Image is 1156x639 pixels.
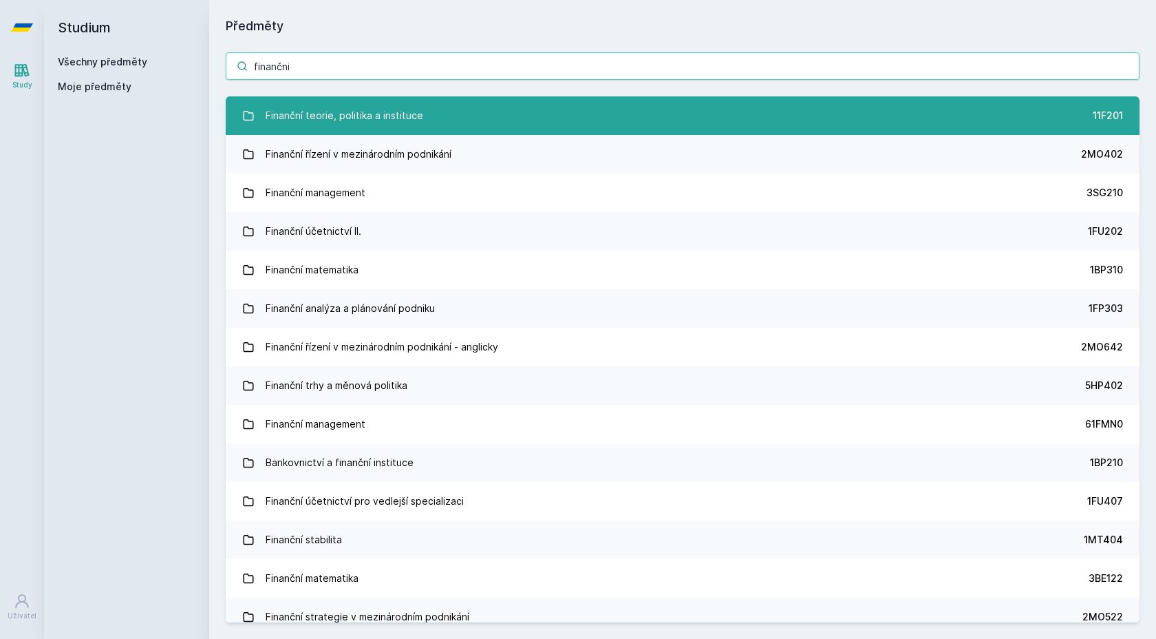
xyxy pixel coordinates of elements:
[1085,417,1123,431] div: 61FMN0
[226,135,1139,174] a: Finanční řízení v mezinárodním podnikání 2MO402
[226,521,1139,559] a: Finanční stabilita 1MT404
[226,366,1139,405] a: Finanční trhy a měnová politika 5HP402
[1090,456,1123,470] div: 1BP210
[266,102,423,129] div: Finanční teorie, politika a instituce
[1093,109,1123,123] div: 11F201
[226,174,1139,212] a: Finanční management 3SG210
[266,603,469,631] div: Finanční strategie v mezinárodním podnikání
[1081,147,1123,161] div: 2MO402
[226,212,1139,251] a: Finanční účetnictví II. 1FU202
[58,80,131,94] span: Moje předměty
[58,56,147,67] a: Všechny předměty
[226,598,1139,636] a: Finanční strategie v mezinárodním podnikání 2MO522
[266,333,498,361] div: Finanční řízení v mezinárodním podnikání - anglicky
[226,559,1139,598] a: Finanční matematika 3BE122
[266,256,358,284] div: Finanční matematika
[266,488,464,515] div: Finanční účetnictví pro vedlejší specializaci
[1090,263,1123,277] div: 1BP310
[226,17,1139,36] h1: Předměty
[266,218,361,245] div: Finanční účetnictví II.
[1087,494,1123,508] div: 1FU407
[266,140,451,168] div: Finanční řízení v mezinárodním podnikání
[1081,340,1123,354] div: 2MO642
[1089,572,1123,585] div: 3BE122
[1082,610,1123,624] div: 2MO522
[3,586,41,628] a: Uživatel
[3,55,41,97] a: Study
[1084,533,1123,547] div: 1MT404
[226,52,1139,80] input: Název nebo ident předmětu…
[1089,302,1123,315] div: 1FP303
[8,611,36,621] div: Uživatel
[226,482,1139,521] a: Finanční účetnictví pro vedlejší specializaci 1FU407
[226,405,1139,443] a: Finanční management 61FMN0
[1085,379,1123,392] div: 5HP402
[1088,224,1123,238] div: 1FU202
[226,289,1139,328] a: Finanční analýza a plánování podniku 1FP303
[266,179,365,207] div: Finanční management
[266,295,435,322] div: Finanční analýza a plánování podniku
[226,443,1139,482] a: Bankovnictví a finanční instituce 1BP210
[266,372,407,399] div: Finanční trhy a měnová politika
[266,410,365,438] div: Finanční management
[12,80,32,90] div: Study
[1087,186,1123,200] div: 3SG210
[226,96,1139,135] a: Finanční teorie, politika a instituce 11F201
[226,328,1139,366] a: Finanční řízení v mezinárodním podnikání - anglicky 2MO642
[266,565,358,592] div: Finanční matematika
[266,449,414,476] div: Bankovnictví a finanční instituce
[266,526,342,554] div: Finanční stabilita
[226,251,1139,289] a: Finanční matematika 1BP310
